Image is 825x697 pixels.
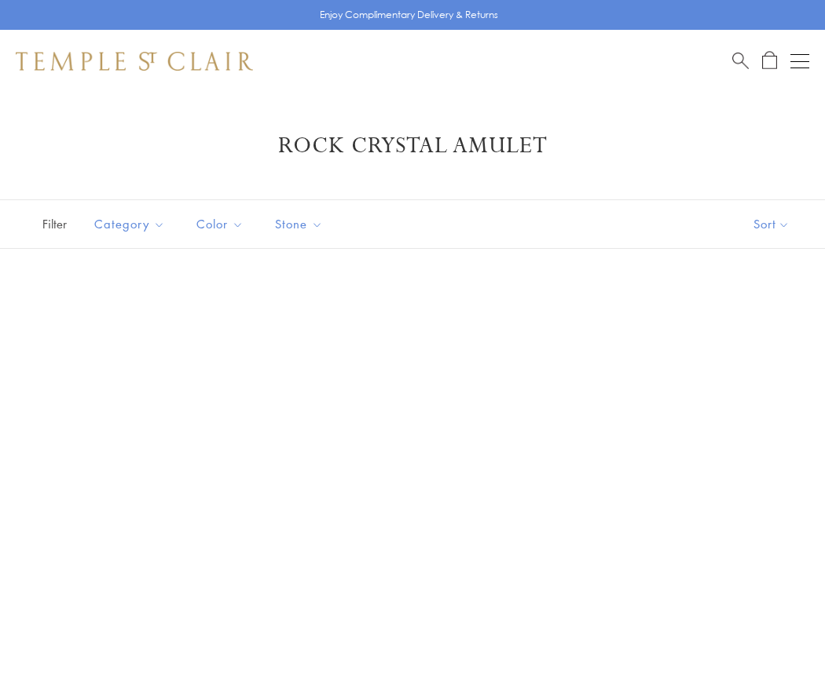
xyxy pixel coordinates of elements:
[267,214,335,234] span: Stone
[762,51,777,71] a: Open Shopping Bag
[16,52,253,71] img: Temple St. Clair
[263,206,335,242] button: Stone
[790,52,809,71] button: Open navigation
[82,206,177,242] button: Category
[185,206,255,242] button: Color
[320,7,498,23] p: Enjoy Complimentary Delivery & Returns
[718,200,825,248] button: Show sort by
[732,51,749,71] a: Search
[189,214,255,234] span: Color
[39,132,786,160] h1: Rock Crystal Amulet
[86,214,177,234] span: Category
